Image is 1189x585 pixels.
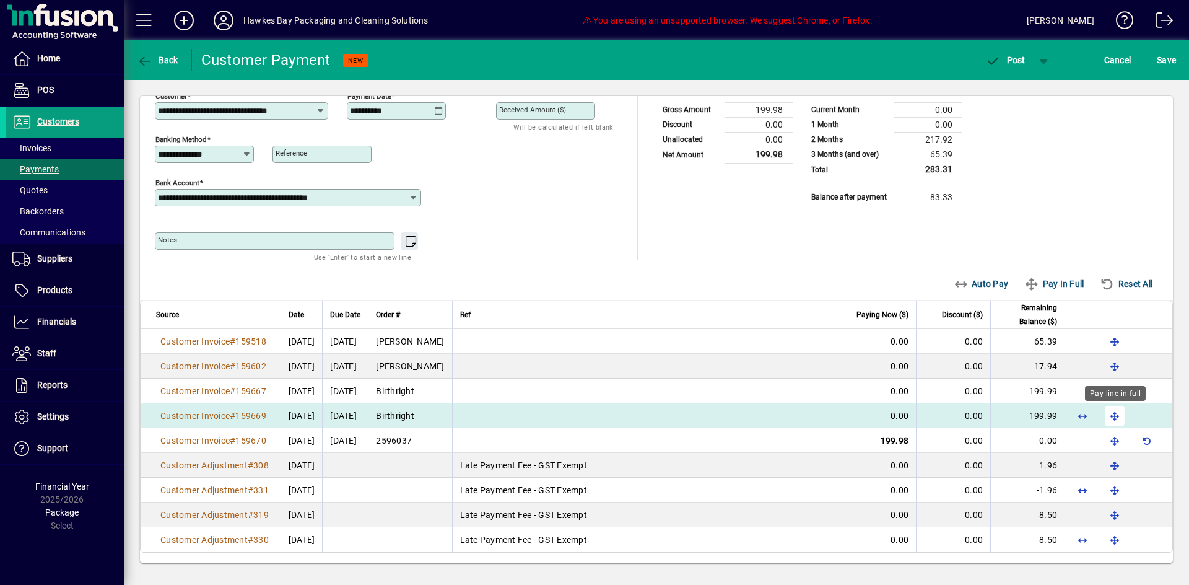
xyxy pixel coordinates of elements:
a: Quotes [6,180,124,201]
span: [DATE] [289,336,315,346]
span: Settings [37,411,69,421]
span: Backorders [12,206,64,216]
span: ost [985,55,1026,65]
td: Current Month [805,102,894,117]
a: Knowledge Base [1107,2,1134,43]
a: Customer Invoice#159667 [156,384,271,398]
span: Customer Invoice [160,386,230,396]
td: [PERSON_NAME] [368,329,451,354]
td: [DATE] [322,428,368,453]
span: Reset All [1100,274,1152,294]
a: Suppliers [6,244,124,275]
td: 0.00 [725,117,793,132]
span: # [230,386,235,396]
span: 0.00 [965,510,983,520]
td: Birthright [368,379,451,403]
span: Cancel [1104,50,1131,70]
span: 0.00 [891,411,908,421]
span: -8.50 [1037,535,1057,545]
td: Balance after payment [805,190,894,205]
span: Date [289,308,304,322]
td: Unallocated [656,132,725,147]
span: Payments [12,164,59,174]
span: 0.00 [965,460,983,470]
span: Customer Invoice [160,411,230,421]
span: You are using an unsupported browser. We suggest Chrome, or Firefox. [582,15,872,25]
td: 0.00 [894,117,962,132]
span: [DATE] [289,535,315,545]
mat-label: Customer [155,92,187,100]
a: Customer Adjustment#330 [156,533,273,547]
td: Total [805,162,894,177]
td: [DATE] [322,354,368,379]
span: 0.00 [891,485,908,495]
span: 159602 [235,361,266,371]
td: Discount [656,117,725,132]
span: # [248,535,253,545]
span: 0.00 [965,485,983,495]
a: Staff [6,338,124,369]
span: 0.00 [891,510,908,520]
span: 199.98 [881,436,909,446]
span: # [230,436,235,446]
span: Customers [37,117,79,126]
span: Communications [12,227,85,237]
span: Invoices [12,143,51,153]
span: Financial Year [35,482,89,491]
span: 0.00 [965,386,983,396]
span: # [230,361,235,371]
span: # [230,411,235,421]
app-page-summary-card: Customer Balances [805,87,962,205]
a: Customer Adjustment#308 [156,459,273,472]
span: Customer Invoice [160,436,230,446]
span: # [248,510,253,520]
span: 159670 [235,436,266,446]
td: 2596037 [368,428,451,453]
span: P [1007,55,1013,65]
a: Customer Invoice#159670 [156,434,271,447]
span: Remaining Balance ($) [998,301,1057,328]
span: 159667 [235,386,266,396]
a: Financials [6,307,124,338]
span: Source [156,308,179,322]
span: Customer Adjustment [160,485,248,495]
span: 1.96 [1039,460,1057,470]
span: [DATE] [289,386,315,396]
button: Add [164,9,204,32]
button: Post [979,49,1032,71]
div: Hawkes Bay Packaging and Cleaning Solutions [243,11,429,30]
app-page-summary-card: Payment Summary [656,87,793,164]
mat-label: Received Amount ($) [499,105,566,114]
a: Customer Invoice#159602 [156,359,271,373]
a: Customer Invoice#159518 [156,335,271,348]
td: Late Payment Fee - GST Exempt [452,453,842,478]
span: 308 [253,460,269,470]
span: Products [37,285,72,295]
span: [DATE] [289,411,315,421]
span: 0.00 [965,535,983,545]
span: 0.00 [891,535,908,545]
td: [DATE] [322,403,368,428]
a: Products [6,275,124,306]
span: Package [45,508,79,517]
span: 0.00 [965,361,983,371]
mat-hint: Use 'Enter' to start a new line [314,250,411,264]
span: 0.00 [891,386,908,396]
span: Paying Now ($) [856,308,908,322]
span: 0.00 [891,460,908,470]
span: [DATE] [289,460,315,470]
span: 0.00 [1039,436,1057,446]
td: [DATE] [322,329,368,354]
span: 159669 [235,411,266,421]
td: Late Payment Fee - GST Exempt [452,503,842,527]
div: [PERSON_NAME] [1027,11,1094,30]
span: NEW [348,56,364,64]
span: Order # [376,308,400,322]
span: Ref [460,308,471,322]
span: 0.00 [891,336,908,346]
a: Customer Invoice#159669 [156,409,271,423]
span: 331 [253,485,269,495]
td: Birthright [368,403,451,428]
button: Profile [204,9,243,32]
button: Save [1154,49,1179,71]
